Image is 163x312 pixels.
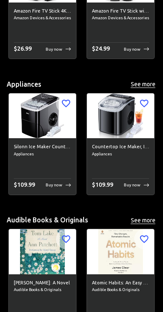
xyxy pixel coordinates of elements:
[14,151,71,157] span: Appliances
[92,151,149,157] span: Appliances
[92,143,149,151] h6: Countertop Ice Maker, Ice Maker Machine 6 Mins 9 Bullet Ice, 26.5lbs/24Hrs, Portable Ice Maker Ma...
[124,46,140,52] p: Buy now
[14,143,71,151] h6: Silonn Ice Maker Countertop, 9 Cubes Ready in 6 Mins, 26lbs in 24Hrs, Self-Cleaning Ice Machine w...
[87,93,154,138] img: Countertop Ice Maker, Ice Maker Machine 6 Mins 9 Bullet Ice, 26.5lbs/24Hrs, Portable Ice Maker Ma...
[124,182,140,188] p: Buy now
[14,8,71,15] h6: Amazon Fire TV Stick 4K Max streaming device, Wi-Fi 6, Alexa Voice Remote (includes TV controls)
[92,15,149,21] span: Amazon Devices & Accessories
[92,181,113,188] span: $ 109.99
[92,279,149,287] h6: Atomic Habits: An Easy &amp; Proven Way to Build Good Habits &amp; Break Bad Ones
[7,80,41,89] h5: Appliances
[92,45,110,52] span: $ 24.99
[14,286,71,293] span: Audible Books & Originals
[14,15,71,21] span: Amazon Devices & Accessories
[92,8,149,15] h6: Amazon Fire TV Stick with Alexa Voice Remote (includes TV controls), free &amp; live TV without c...
[14,279,71,287] h6: [PERSON_NAME]: A Novel
[130,215,156,226] button: See more
[14,181,35,188] span: $ 109.99
[9,93,76,138] img: Silonn Ice Maker Countertop, 9 Cubes Ready in 6 Mins, 26lbs in 24Hrs, Self-Cleaning Ice Machine w...
[92,286,149,293] span: Audible Books & Originals
[130,79,156,90] button: See more
[7,216,88,224] h5: Audible Books & Originals
[9,229,76,274] img: Tom Lake: A Novel image
[46,46,62,52] p: Buy now
[14,45,32,52] span: $ 26.99
[87,229,154,274] img: Atomic Habits: An Easy &amp; Proven Way to Build Good Habits &amp; Break Bad Ones image
[46,182,62,188] p: Buy now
